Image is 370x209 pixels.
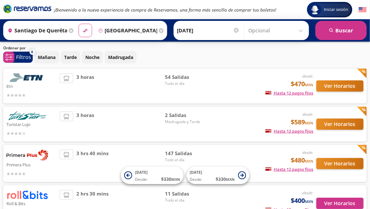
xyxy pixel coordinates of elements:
[190,170,202,175] span: [DATE]
[248,22,306,38] input: Opcional
[359,6,367,14] button: English
[108,54,133,61] p: Madrugada
[6,73,48,82] img: Etn
[321,6,351,13] span: Iniciar sesión
[305,121,314,125] small: MXN
[135,177,148,183] span: Desde:
[226,177,235,182] small: MXN
[6,150,48,161] img: Primera Plus
[305,159,314,163] small: MXN
[172,177,180,182] small: MXN
[76,112,94,137] span: 3 horas
[316,119,364,130] button: Ver Horarios
[121,167,184,184] button: [DATE]Desde:$330MXN
[187,167,249,184] button: [DATE]Desde:$330MXN
[31,49,33,55] span: 0
[161,176,180,183] span: $ 330
[6,161,56,168] p: Primera Plus
[291,155,314,165] span: $480
[5,22,67,38] input: Buscar Origen
[303,150,314,155] em: desde:
[76,150,108,177] span: 3 hrs 40 mins
[6,120,56,128] p: Turistar Lujo
[16,53,31,61] p: Filtros
[305,82,314,87] small: MXN
[216,176,235,183] span: $ 330
[303,112,314,117] em: desde:
[291,79,314,89] span: $470
[6,199,56,207] p: Roll & Bits
[64,54,77,61] p: Tarde
[34,51,59,63] button: Mañana
[38,54,56,61] p: Mañana
[82,51,103,63] button: Noche
[303,190,314,196] em: desde:
[54,7,276,13] em: ¡Bienvenido a la nueva experiencia de compra de Reservamos, una forma más sencilla de comprar tus...
[165,119,210,125] span: Madrugada y Tarde
[61,51,80,63] button: Tarde
[303,73,314,79] em: desde:
[265,90,314,96] span: Hasta 12 pagos fijos
[6,82,56,90] p: Etn
[291,196,314,205] span: $400
[165,197,210,203] span: Todo el día
[165,81,210,87] span: Todo el día
[316,158,364,169] button: Ver Horarios
[3,45,26,51] p: Ordenar por
[291,117,314,127] span: $589
[76,73,94,99] span: 3 horas
[105,51,137,63] button: Madrugada
[315,21,367,40] button: Buscar
[3,4,51,13] i: Brand Logo
[316,80,364,92] button: Ver Horarios
[177,22,240,38] input: Elegir Fecha
[96,22,158,38] input: Buscar Destino
[265,128,314,134] span: Hasta 12 pagos fijos
[165,73,210,81] span: 54 Salidas
[3,52,33,63] button: 0Filtros
[6,190,48,199] img: Roll & Bits
[190,177,202,183] span: Desde:
[265,166,314,172] span: Hasta 12 pagos fijos
[85,54,99,61] p: Noche
[165,112,210,119] span: 2 Salidas
[165,157,210,163] span: Todo el día
[6,112,48,120] img: Turistar Lujo
[305,199,314,204] small: MXN
[135,170,148,175] span: [DATE]
[165,150,210,157] span: 147 Salidas
[165,190,210,197] span: 11 Salidas
[3,4,51,15] a: Brand Logo
[316,198,364,209] button: Ver Horarios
